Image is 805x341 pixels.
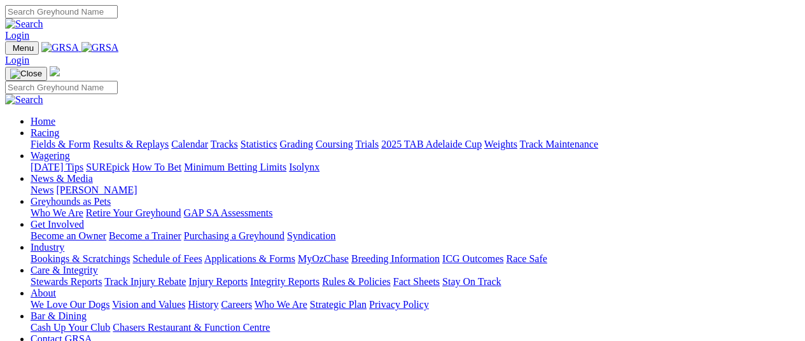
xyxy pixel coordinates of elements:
a: ICG Outcomes [442,253,503,264]
img: GRSA [81,42,119,53]
a: Grading [280,139,313,150]
a: Fact Sheets [393,276,440,287]
a: Schedule of Fees [132,253,202,264]
a: Rules & Policies [322,276,391,287]
img: logo-grsa-white.png [50,66,60,76]
img: Search [5,18,43,30]
a: Race Safe [506,253,547,264]
a: Who We Are [255,299,307,310]
a: Tracks [211,139,238,150]
a: Vision and Values [112,299,185,310]
a: News [31,184,53,195]
a: About [31,288,56,298]
div: Get Involved [31,230,800,242]
a: Purchasing a Greyhound [184,230,284,241]
a: [DATE] Tips [31,162,83,172]
img: GRSA [41,42,79,53]
a: MyOzChase [298,253,349,264]
a: Racing [31,127,59,138]
a: Privacy Policy [369,299,429,310]
a: Cash Up Your Club [31,322,110,333]
img: Close [10,69,42,79]
a: 2025 TAB Adelaide Cup [381,139,482,150]
a: Strategic Plan [310,299,367,310]
a: History [188,299,218,310]
a: Weights [484,139,517,150]
a: Careers [221,299,252,310]
a: Become a Trainer [109,230,181,241]
a: Home [31,116,55,127]
a: Minimum Betting Limits [184,162,286,172]
a: News & Media [31,173,93,184]
a: Industry [31,242,64,253]
a: Isolynx [289,162,319,172]
a: Login [5,30,29,41]
a: Stewards Reports [31,276,102,287]
div: Bar & Dining [31,322,800,333]
div: News & Media [31,184,800,196]
a: How To Bet [132,162,182,172]
div: Wagering [31,162,800,173]
a: Greyhounds as Pets [31,196,111,207]
a: Bookings & Scratchings [31,253,130,264]
img: Search [5,94,43,106]
div: Care & Integrity [31,276,800,288]
a: Fields & Form [31,139,90,150]
input: Search [5,81,118,94]
a: Bar & Dining [31,310,87,321]
a: Statistics [241,139,277,150]
a: Login [5,55,29,66]
a: Stay On Track [442,276,501,287]
a: Integrity Reports [250,276,319,287]
button: Toggle navigation [5,67,47,81]
a: Track Maintenance [520,139,598,150]
div: Racing [31,139,800,150]
a: Coursing [316,139,353,150]
a: SUREpick [86,162,129,172]
a: GAP SA Assessments [184,207,273,218]
a: Track Injury Rebate [104,276,186,287]
a: Breeding Information [351,253,440,264]
a: Retire Your Greyhound [86,207,181,218]
a: Syndication [287,230,335,241]
a: Injury Reports [188,276,248,287]
a: [PERSON_NAME] [56,184,137,195]
a: Applications & Forms [204,253,295,264]
span: Menu [13,43,34,53]
a: Calendar [171,139,208,150]
a: Chasers Restaurant & Function Centre [113,322,270,333]
a: Trials [355,139,379,150]
a: Care & Integrity [31,265,98,275]
button: Toggle navigation [5,41,39,55]
a: Wagering [31,150,70,161]
input: Search [5,5,118,18]
div: Greyhounds as Pets [31,207,800,219]
a: We Love Our Dogs [31,299,109,310]
a: Become an Owner [31,230,106,241]
a: Who We Are [31,207,83,218]
div: Industry [31,253,800,265]
div: About [31,299,800,310]
a: Results & Replays [93,139,169,150]
a: Get Involved [31,219,84,230]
